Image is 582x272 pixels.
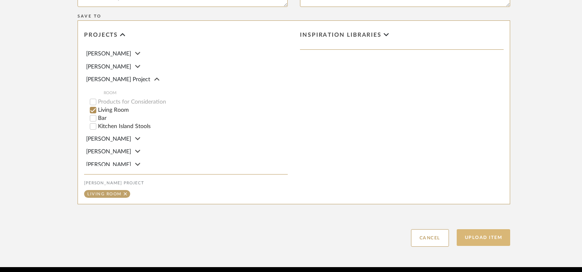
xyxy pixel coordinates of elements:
[104,90,288,96] span: ROOM
[86,64,131,70] span: [PERSON_NAME]
[87,192,122,196] div: Living Room
[86,162,131,168] span: [PERSON_NAME]
[300,32,382,39] span: Inspiration libraries
[84,181,288,186] div: [PERSON_NAME] Project
[411,229,449,247] button: Cancel
[98,107,288,113] label: Living Room
[86,77,150,82] span: [PERSON_NAME] Project
[457,229,511,246] button: Upload Item
[86,51,131,57] span: [PERSON_NAME]
[98,124,288,129] label: Kitchen Island Stools
[86,149,131,155] span: [PERSON_NAME]
[78,14,510,19] div: Save To
[86,136,131,142] span: [PERSON_NAME]
[84,32,118,39] span: Projects
[98,115,288,121] label: Bar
